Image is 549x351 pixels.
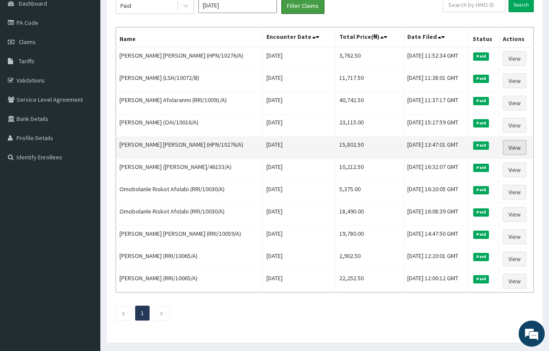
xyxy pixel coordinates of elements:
td: [PERSON_NAME] (RRI/10065/A) [116,270,263,292]
td: 19,780.00 [336,226,403,248]
td: 3,762.50 [336,47,403,70]
th: Encounter Date [263,28,336,48]
span: Paid [473,208,489,216]
td: [DATE] 11:37:17 GMT [403,92,469,114]
a: View [503,185,526,200]
td: [DATE] 15:27:59 GMT [403,114,469,137]
span: Paid [473,253,489,261]
td: [DATE] [263,159,336,181]
td: [DATE] 12:20:01 GMT [403,248,469,270]
textarea: Type your message and hit 'Enter' [4,238,166,269]
td: [DATE] [263,181,336,203]
td: [PERSON_NAME] (LSH/10072/B) [116,70,263,92]
th: Actions [499,28,533,48]
div: Minimize live chat window [143,4,164,25]
th: Status [469,28,499,48]
td: [PERSON_NAME] [PERSON_NAME] (HPN/10276/A) [116,137,263,159]
td: [PERSON_NAME] (OAI/10016/A) [116,114,263,137]
td: 5,375.00 [336,181,403,203]
span: Paid [473,141,489,149]
td: [DATE] 16:08:39 GMT [403,203,469,226]
td: [DATE] 11:38:01 GMT [403,70,469,92]
td: [DATE] 11:52:34 GMT [403,47,469,70]
a: Page 1 is your current page [141,309,144,317]
a: View [503,251,526,266]
a: View [503,73,526,88]
td: [PERSON_NAME] Afolaranmi (RRI/10091/A) [116,92,263,114]
td: [DATE] [263,226,336,248]
td: [DATE] [263,47,336,70]
a: View [503,274,526,289]
td: 23,115.00 [336,114,403,137]
td: [DATE] 16:20:05 GMT [403,181,469,203]
span: Claims [19,38,36,46]
span: Paid [473,186,489,194]
td: 2,902.50 [336,248,403,270]
td: [DATE] [263,114,336,137]
td: [DATE] [263,203,336,226]
span: Paid [473,52,489,60]
a: View [503,207,526,222]
td: [PERSON_NAME] ([PERSON_NAME]/46153/A) [116,159,263,181]
span: Paid [473,164,489,172]
span: Paid [473,231,489,238]
th: Name [116,28,263,48]
span: Paid [473,275,489,283]
div: Chat with us now [45,49,147,60]
td: [DATE] 14:47:50 GMT [403,226,469,248]
th: Date Filed [403,28,469,48]
td: [DATE] [263,137,336,159]
td: [DATE] 16:32:07 GMT [403,159,469,181]
th: Total Price(₦) [336,28,403,48]
span: We're online! [51,110,120,198]
td: Omobolanle Riskot Afolabi (RRI/10030/A) [116,181,263,203]
td: [DATE] [263,70,336,92]
img: d_794563401_company_1708531726252_794563401 [16,44,35,65]
td: [PERSON_NAME] [PERSON_NAME] (HPN/10276/A) [116,47,263,70]
td: [DATE] [263,270,336,292]
a: View [503,229,526,244]
td: [DATE] [263,92,336,114]
td: [DATE] 12:00:12 GMT [403,270,469,292]
a: View [503,162,526,177]
td: 15,802.50 [336,137,403,159]
td: [DATE] [263,248,336,270]
td: 11,717.50 [336,70,403,92]
a: Previous page [121,309,125,317]
td: 22,252.50 [336,270,403,292]
a: View [503,96,526,110]
a: View [503,140,526,155]
span: Paid [473,75,489,83]
td: 40,742.50 [336,92,403,114]
div: Paid [120,1,131,10]
td: [DATE] 13:47:01 GMT [403,137,469,159]
span: Paid [473,119,489,127]
td: [PERSON_NAME] (RRI/10065/A) [116,248,263,270]
td: 18,490.00 [336,203,403,226]
a: Next page [160,309,164,317]
span: Paid [473,97,489,105]
a: View [503,51,526,66]
td: [PERSON_NAME] [PERSON_NAME] (RRI/10059/A) [116,226,263,248]
td: Omobolanle Riskot Afolabi (RRI/10030/A) [116,203,263,226]
td: 10,212.50 [336,159,403,181]
span: Tariffs [19,57,34,65]
a: View [503,118,526,133]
